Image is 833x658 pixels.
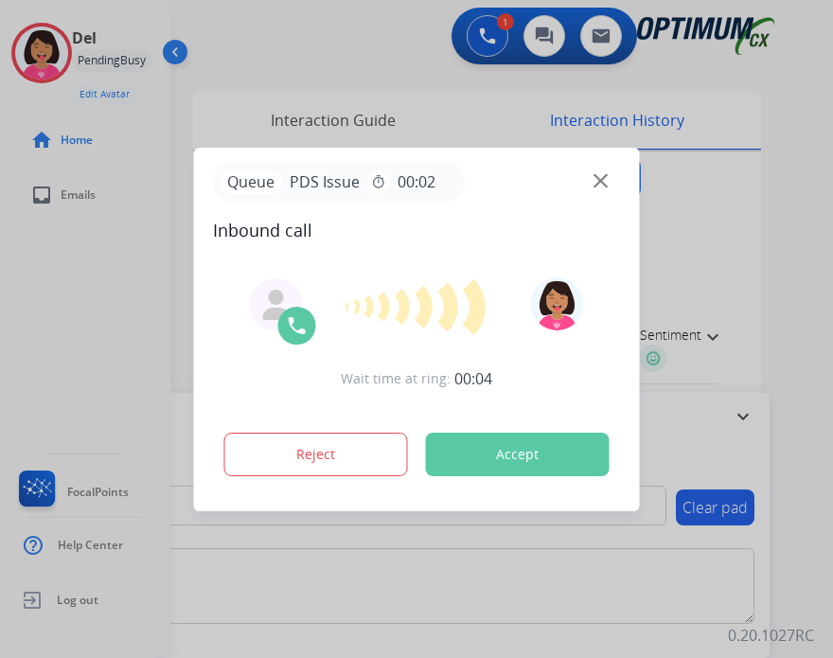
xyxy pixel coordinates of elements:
[594,173,608,187] img: close-button
[213,217,621,243] span: Inbound call
[728,624,814,647] p: 0.20.1027RC
[224,433,408,476] button: Reject
[530,277,583,330] img: avatar
[221,170,282,194] p: Queue
[341,369,451,388] span: Wait time at ring:
[261,290,292,320] img: agent-avatar
[398,170,435,193] span: 00:02
[286,314,309,337] img: call-icon
[371,174,386,189] mat-icon: timer
[426,433,610,476] button: Accept
[282,170,367,193] span: PDS Issue
[454,367,492,390] span: 00:04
